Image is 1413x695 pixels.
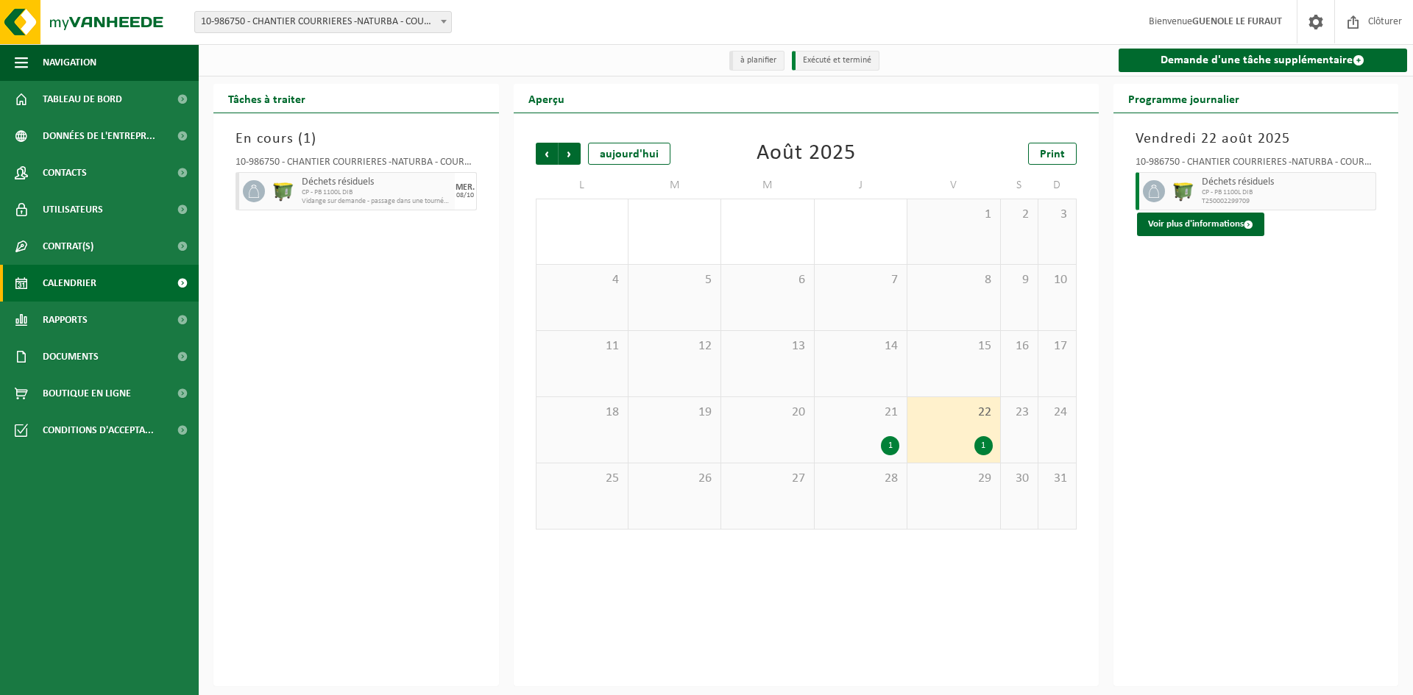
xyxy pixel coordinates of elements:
span: Conditions d'accepta... [43,412,154,449]
span: 30 [1008,471,1030,487]
span: 15 [915,338,992,354]
td: S [1001,172,1038,199]
span: Rapports [43,302,88,338]
td: V [907,172,1000,199]
span: Documents [43,338,99,375]
span: Données de l'entrepr... [43,118,155,154]
div: 08/10 [456,192,474,199]
span: Vidange sur demande - passage dans une tournée fixe [302,197,451,206]
span: 10 [1046,272,1068,288]
div: 1 [974,436,993,455]
span: 29 [915,471,992,487]
span: 5 [636,272,713,288]
span: 17 [1046,338,1068,354]
li: à planifier [729,51,785,71]
div: 1 [881,436,899,455]
span: 28 [822,471,899,487]
li: Exécuté et terminé [792,51,879,71]
span: Déchets résiduels [1202,177,1373,188]
h2: Aperçu [514,84,579,113]
span: Contacts [43,154,87,191]
span: Tableau de bord [43,81,122,118]
span: 18 [544,404,620,421]
span: 26 [636,471,713,487]
h3: En cours ( ) [235,128,477,150]
h3: Vendredi 22 août 2025 [1136,128,1377,150]
span: 13 [729,338,806,354]
iframe: chat widget [7,663,246,695]
span: 4 [544,272,620,288]
span: T250002299709 [1202,197,1373,206]
span: Print [1040,149,1065,160]
span: Navigation [43,44,96,81]
span: 11 [544,338,620,354]
h2: Programme journalier [1113,84,1254,113]
span: Suivant [559,143,581,165]
span: Contrat(s) [43,228,93,265]
span: 19 [636,404,713,421]
span: 1 [915,207,992,223]
button: Voir plus d'informations [1137,213,1264,236]
span: 2 [1008,207,1030,223]
span: 14 [822,338,899,354]
span: 20 [729,404,806,421]
span: 31 [1046,471,1068,487]
td: M [721,172,814,199]
span: 25 [544,471,620,487]
a: Demande d'une tâche supplémentaire [1119,49,1408,72]
span: Utilisateurs [43,191,103,228]
td: J [815,172,907,199]
span: 9 [1008,272,1030,288]
strong: GUENOLE LE FURAUT [1192,16,1282,27]
h2: Tâches à traiter [213,84,320,113]
td: M [628,172,721,199]
span: Calendrier [43,265,96,302]
span: 24 [1046,404,1068,421]
span: 22 [915,404,992,421]
span: 10-986750 - CHANTIER COURRIERES -NATURBA - COURRIERES [195,12,451,32]
span: 1 [303,132,311,146]
span: 27 [729,471,806,487]
span: 16 [1008,338,1030,354]
span: Boutique en ligne [43,375,131,412]
span: 21 [822,404,899,421]
span: 12 [636,338,713,354]
div: 10-986750 - CHANTIER COURRIERES -NATURBA - COURRIERES [1136,157,1377,172]
span: 23 [1008,404,1030,421]
span: 8 [915,272,992,288]
div: Août 2025 [757,143,856,165]
td: L [536,172,628,199]
div: aujourd'hui [588,143,670,165]
span: 6 [729,272,806,288]
img: WB-1100-HPE-GN-50 [1172,180,1194,202]
a: Print [1028,143,1077,165]
span: CP - PB 1100L DIB [302,188,451,197]
span: 3 [1046,207,1068,223]
div: MER. [456,183,475,192]
span: Déchets résiduels [302,177,451,188]
span: CP - PB 1100L DIB [1202,188,1373,197]
td: D [1038,172,1076,199]
span: 7 [822,272,899,288]
img: WB-1100-HPE-GN-50 [272,180,294,202]
span: 10-986750 - CHANTIER COURRIERES -NATURBA - COURRIERES [194,11,452,33]
span: Précédent [536,143,558,165]
div: 10-986750 - CHANTIER COURRIERES -NATURBA - COURRIERES [235,157,477,172]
